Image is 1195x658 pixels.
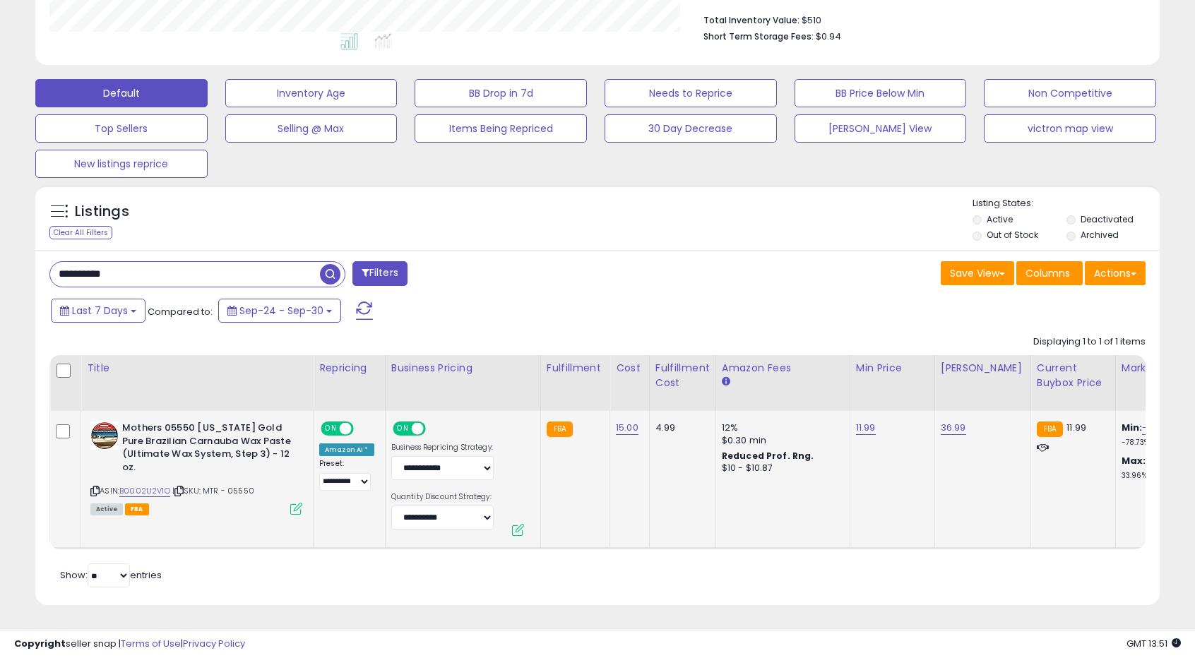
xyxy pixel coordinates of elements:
div: [PERSON_NAME] [941,361,1025,376]
b: Total Inventory Value: [703,14,799,26]
button: Needs to Reprice [605,79,777,107]
strong: Copyright [14,637,66,650]
a: 15.00 [616,421,638,435]
button: Filters [352,261,408,286]
label: Archived [1081,229,1119,241]
span: Sep-24 - Sep-30 [239,304,323,318]
a: 11.99 [856,421,876,435]
div: Preset: [319,459,374,491]
div: Fulfillment Cost [655,361,710,390]
div: Business Pricing [391,361,535,376]
label: Active [987,213,1013,225]
span: Last 7 Days [72,304,128,318]
label: Quantity Discount Strategy: [391,492,494,502]
button: [PERSON_NAME] View [795,114,967,143]
label: Out of Stock [987,229,1038,241]
small: FBA [1037,421,1063,437]
li: $510 [703,11,1135,28]
button: 30 Day Decrease [605,114,777,143]
a: -62.93 [1142,421,1172,435]
div: $10 - $10.87 [722,462,839,474]
span: OFF [423,423,446,435]
b: Max: [1122,454,1146,467]
small: Amazon Fees. [722,376,730,388]
span: OFF [352,423,374,435]
button: Save View [941,261,1014,285]
div: Fulfillment [547,361,604,376]
button: Non Competitive [984,79,1156,107]
a: B0002U2V1O [119,485,170,497]
span: $0.94 [816,30,841,43]
div: 12% [722,421,839,434]
span: All listings currently available for purchase on Amazon [90,503,123,515]
button: New listings reprice [35,150,208,178]
h5: Listings [75,202,129,222]
div: Min Price [856,361,929,376]
span: | SKU: MTR - 05550 [172,485,254,496]
div: seller snap | | [14,638,245,651]
small: FBA [547,421,573,437]
span: Show: entries [60,568,162,582]
span: Compared to: [148,305,213,318]
button: BB Price Below Min [795,79,967,107]
div: $0.30 min [722,434,839,447]
div: Repricing [319,361,379,376]
b: Min: [1122,421,1143,434]
div: Current Buybox Price [1037,361,1110,390]
button: victron map view [984,114,1156,143]
span: ON [394,423,412,435]
a: 36.99 [941,421,966,435]
div: ASIN: [90,421,302,513]
p: Listing States: [973,197,1159,210]
div: Clear All Filters [49,226,112,239]
img: 51dcxsZMlXL._SL40_.jpg [90,421,119,450]
button: BB Drop in 7d [415,79,587,107]
label: Deactivated [1081,213,1134,225]
div: Amazon Fees [722,361,844,376]
div: Cost [616,361,643,376]
button: Selling @ Max [225,114,398,143]
button: Items Being Repriced [415,114,587,143]
b: Short Term Storage Fees: [703,30,814,42]
button: Actions [1085,261,1146,285]
span: 11.99 [1066,421,1086,434]
span: ON [322,423,340,435]
span: 2025-10-8 13:51 GMT [1126,637,1181,650]
div: Amazon AI * [319,443,374,456]
a: Terms of Use [121,637,181,650]
span: Columns [1025,266,1070,280]
a: Privacy Policy [183,637,245,650]
b: Reduced Prof. Rng. [722,450,814,462]
button: Last 7 Days [51,299,145,323]
button: Default [35,79,208,107]
b: Mothers 05550 [US_STATE] Gold Pure Brazilian Carnauba Wax Paste (Ultimate Wax System, Step 3) - 1... [122,421,294,477]
div: Title [87,361,307,376]
div: 4.99 [655,421,705,434]
button: Top Sellers [35,114,208,143]
button: Inventory Age [225,79,398,107]
button: Sep-24 - Sep-30 [218,299,341,323]
div: Displaying 1 to 1 of 1 items [1033,335,1146,349]
button: Columns [1016,261,1083,285]
span: FBA [125,503,149,515]
label: Business Repricing Strategy: [391,443,494,453]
